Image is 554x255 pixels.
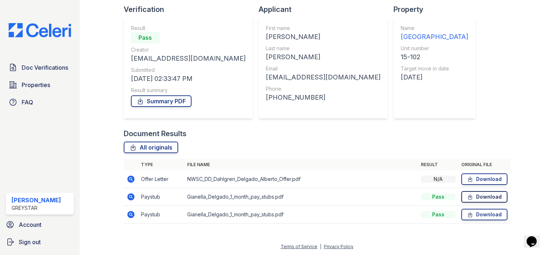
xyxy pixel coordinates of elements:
a: Name [GEOGRAPHIC_DATA] [401,25,468,42]
a: All originals [124,142,178,153]
div: Pass [421,193,456,200]
div: 15-102 [401,52,468,62]
span: Sign out [19,238,41,246]
a: Sign out [3,235,77,249]
img: CE_Logo_Blue-a8612792a0a2168367f1c8372b55b34899dd931a85d93a1a3d3e32e68fde9ad4.png [3,23,77,37]
td: Offer Letter [138,170,184,188]
div: Result [131,25,246,32]
div: Phone [266,85,381,92]
div: [GEOGRAPHIC_DATA] [401,32,468,42]
div: Target move in date [401,65,468,72]
div: Pass [131,32,160,43]
a: FAQ [6,95,74,109]
th: Original file [458,159,510,170]
a: Download [461,191,507,203]
a: Download [461,173,507,185]
div: [PERSON_NAME] [12,196,61,204]
th: Result [418,159,458,170]
a: Privacy Policy [324,244,353,249]
th: Type [138,159,184,170]
div: Greystar [12,204,61,212]
div: [PERSON_NAME] [266,52,381,62]
a: Terms of Service [281,244,317,249]
div: Document Results [124,129,186,139]
div: Applicant [259,4,393,14]
a: Summary PDF [131,95,192,107]
div: [PERSON_NAME] [266,32,381,42]
th: File name [184,159,418,170]
div: Verification [124,4,259,14]
div: [PHONE_NUMBER] [266,92,381,103]
div: [EMAIL_ADDRESS][DOMAIN_NAME] [131,53,246,64]
div: Creator [131,46,246,53]
a: Properties [6,78,74,92]
td: Paystub [138,206,184,224]
span: Doc Verifications [22,63,68,72]
div: Result summary [131,87,246,94]
div: | [320,244,321,249]
div: First name [266,25,381,32]
div: Last name [266,45,381,52]
div: [EMAIL_ADDRESS][DOMAIN_NAME] [266,72,381,82]
td: Gianella_Delgado_1_month_pay_stubs.pdf [184,188,418,206]
div: Property [393,4,481,14]
div: Email [266,65,381,72]
div: Name [401,25,468,32]
a: Account [3,217,77,232]
td: Paystub [138,188,184,206]
a: Doc Verifications [6,60,74,75]
div: [DATE] [401,72,468,82]
div: Unit number [401,45,468,52]
span: Account [19,220,41,229]
div: Submitted [131,66,246,74]
td: Gianella_Delgado_1_month_pay_stubs.pdf [184,206,418,224]
div: Pass [421,211,456,218]
div: N/A [421,176,456,183]
span: Properties [22,81,50,89]
div: [DATE] 02:33:47 PM [131,74,246,84]
td: NWSC_DD_Dahlgren_Delgado_Alberto_Offer.pdf [184,170,418,188]
a: Download [461,209,507,220]
span: FAQ [22,98,33,107]
iframe: chat widget [524,226,547,248]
